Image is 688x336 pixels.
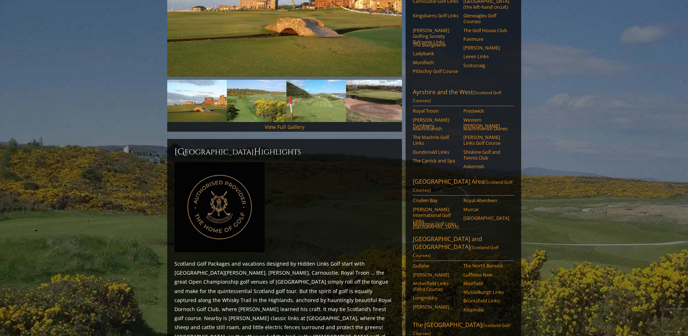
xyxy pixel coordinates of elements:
[413,280,459,292] a: Archerfield Links (Fidra Course)
[463,45,509,51] a: [PERSON_NAME]
[463,149,509,161] a: Shiskine Golf and Tennis Club
[463,263,509,269] a: The North Berwick
[413,60,459,65] a: Monifieth
[463,53,509,59] a: Leven Links
[463,13,509,25] a: Gleneagles Golf Courses
[463,307,509,313] a: Kilspindie
[463,117,509,129] a: Western [PERSON_NAME]
[413,272,459,278] a: [PERSON_NAME]
[463,298,509,304] a: Bruntsfield Links
[463,134,509,146] a: [PERSON_NAME] Links Golf Course
[413,27,459,45] a: [PERSON_NAME] Golfing Society Balcomie Links
[413,263,459,269] a: Gullane
[265,123,304,130] a: View Full Gallery
[413,42,459,48] a: The Blairgowrie
[463,272,509,278] a: Luffness New
[413,235,514,261] a: [GEOGRAPHIC_DATA] and [GEOGRAPHIC_DATA](Scotland Golf Courses)
[463,206,509,212] a: Murcar
[413,221,459,227] a: Montrose Golf Links
[463,163,509,169] a: Askernish
[174,146,395,158] h2: [GEOGRAPHIC_DATA] ighlights
[413,197,459,203] a: Cruden Bay
[463,36,509,42] a: Panmure
[413,244,498,258] span: (Scotland Golf Courses)
[413,13,459,18] a: Kingsbarns Golf Links
[413,295,459,301] a: Longniddry
[413,51,459,56] a: Ladybank
[463,280,509,286] a: Muirfield
[413,304,459,310] a: [PERSON_NAME]
[413,126,459,131] a: Machrihanish
[413,90,501,104] span: (Scotland Golf Courses)
[413,134,459,146] a: The Machrie Golf Links
[463,289,509,295] a: Musselburgh Links
[413,178,514,196] a: [GEOGRAPHIC_DATA] Area(Scotland Golf Courses)
[254,146,261,158] span: H
[413,179,512,193] span: (Scotland Golf Courses)
[463,215,509,221] a: [GEOGRAPHIC_DATA]
[463,197,509,203] a: Royal Aberdeen
[413,88,514,106] a: Ayrshire and the West(Scotland Golf Courses)
[413,117,459,129] a: [PERSON_NAME] Turnberry
[463,27,509,33] a: The Golf House Club
[413,206,459,230] a: [PERSON_NAME] International Golf Links [GEOGRAPHIC_DATA]
[413,108,459,114] a: Royal Troon
[463,62,509,68] a: Scotscraig
[413,149,459,155] a: Dundonald Links
[413,68,459,74] a: Pitlochry Golf Course
[463,108,509,114] a: Prestwick
[463,126,509,131] a: Machrihanish Dunes
[413,158,459,163] a: The Carrick and Spa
